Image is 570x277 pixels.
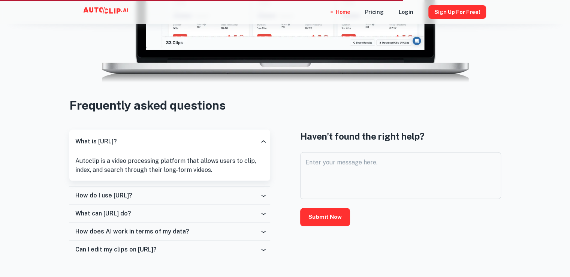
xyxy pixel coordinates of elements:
[75,138,117,145] h6: What is [URL]?
[69,129,270,154] div: What is [URL]?
[75,246,157,253] h6: Can I edit my clips on [URL]?
[428,5,486,19] button: Sign Up for free!
[75,192,132,199] h6: How do I use [URL]?
[69,96,501,114] h3: Frequently asked questions
[75,228,189,235] h6: How does AI work in terms of my data?
[300,208,350,226] button: Submit Now
[300,129,501,143] h4: Haven't found the right help?
[75,157,264,175] p: Autoclip is a video processing platform that allows users to clip, index, and search through thei...
[75,210,131,217] h6: What can [URL] do?
[69,223,270,241] div: How does AI work in terms of my data?
[69,187,270,205] div: How do I use [URL]?
[69,241,270,259] div: Can I edit my clips on [URL]?
[69,205,270,223] div: What can [URL] do?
